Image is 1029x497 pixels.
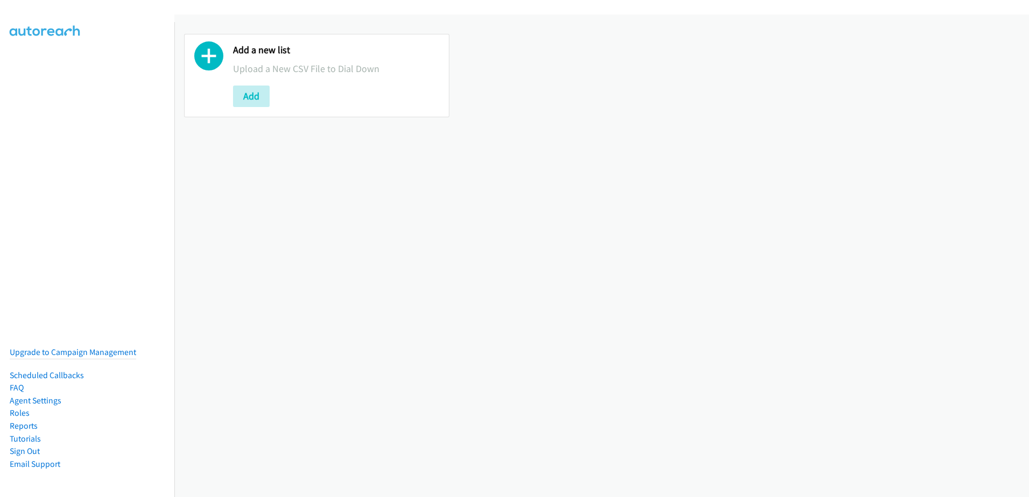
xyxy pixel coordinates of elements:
[233,61,439,76] p: Upload a New CSV File to Dial Down
[10,446,40,456] a: Sign Out
[10,370,84,380] a: Scheduled Callbacks
[10,434,41,444] a: Tutorials
[10,395,61,406] a: Agent Settings
[10,347,136,357] a: Upgrade to Campaign Management
[10,382,24,393] a: FAQ
[233,44,439,56] h2: Add a new list
[233,86,270,107] button: Add
[10,421,38,431] a: Reports
[10,459,60,469] a: Email Support
[10,408,30,418] a: Roles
